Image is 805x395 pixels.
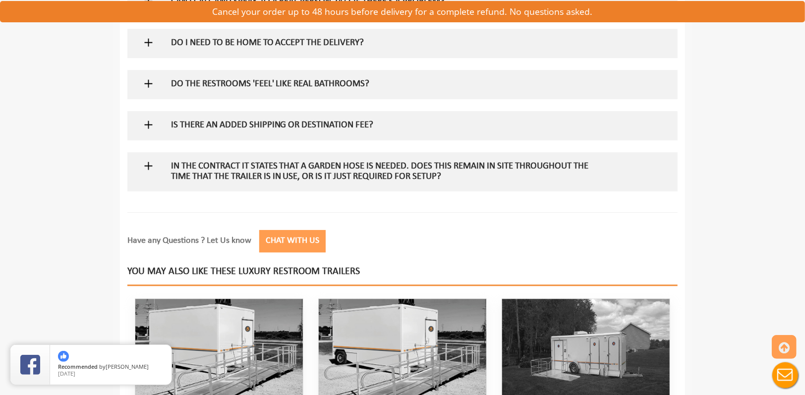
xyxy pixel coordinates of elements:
[127,230,625,257] p: Have any Questions ? Let Us know
[142,118,155,131] img: plus icon sign
[58,370,75,377] span: [DATE]
[142,36,155,49] img: plus icon sign
[58,351,69,362] img: thumbs up icon
[127,266,678,286] h2: You may also like these luxury restroom trailers
[171,38,602,49] h5: DO I NEED TO BE HOME TO ACCEPT THE DELIVERY?
[58,363,98,370] span: Recommended
[58,364,164,371] span: by
[259,230,326,252] button: Chat with Us
[171,120,602,131] h5: IS THERE AN ADDED SHIPPING OR DESTINATION FEE?
[142,160,155,172] img: plus icon sign
[171,79,602,90] h5: DO THE RESTROOMS 'FEEL' LIKE REAL BATHROOMS?
[20,355,40,375] img: Review Rating
[171,162,602,182] h5: In the contract it states that a garden hose is needed. Does this remain in site throughout the t...
[106,363,149,370] span: [PERSON_NAME]
[765,355,805,395] button: Live Chat
[142,77,155,90] img: plus icon sign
